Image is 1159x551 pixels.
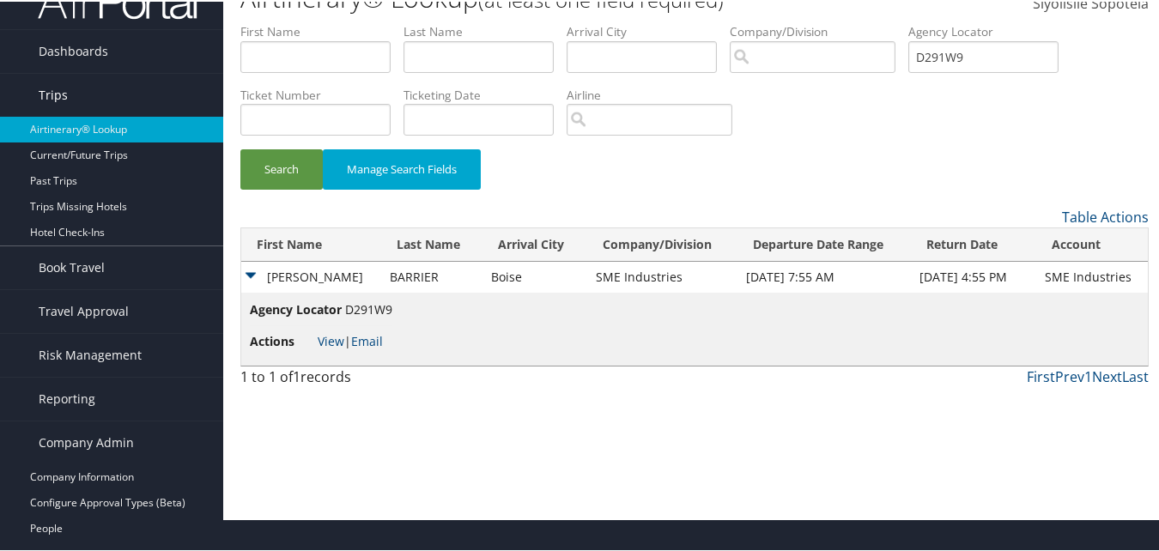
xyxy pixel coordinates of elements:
[1036,227,1148,260] th: Account: activate to sort column ascending
[240,365,448,394] div: 1 to 1 of records
[351,331,383,348] a: Email
[587,260,737,291] td: SME Industries
[323,148,481,188] button: Manage Search Fields
[1062,206,1149,225] a: Table Actions
[39,376,95,419] span: Reporting
[737,227,911,260] th: Departure Date Range: activate to sort column ascending
[1084,366,1092,384] a: 1
[1027,366,1055,384] a: First
[737,260,911,291] td: [DATE] 7:55 AM
[240,148,323,188] button: Search
[911,227,1036,260] th: Return Date: activate to sort column ascending
[39,28,108,71] span: Dashboards
[1122,366,1149,384] a: Last
[1055,366,1084,384] a: Prev
[250,299,342,318] span: Agency Locator
[908,21,1071,39] label: Agency Locator
[1092,366,1122,384] a: Next
[567,21,730,39] label: Arrival City
[39,72,68,115] span: Trips
[482,260,586,291] td: Boise
[730,21,908,39] label: Company/Division
[39,332,142,375] span: Risk Management
[381,227,482,260] th: Last Name: activate to sort column ascending
[381,260,482,291] td: BARRIER
[240,21,404,39] label: First Name
[482,227,586,260] th: Arrival City: activate to sort column ascending
[39,288,129,331] span: Travel Approval
[567,85,745,102] label: Airline
[293,366,300,384] span: 1
[911,260,1036,291] td: [DATE] 4:55 PM
[318,331,383,348] span: |
[345,300,392,316] span: D291W9
[404,21,567,39] label: Last Name
[241,227,381,260] th: First Name: activate to sort column ascending
[250,330,314,349] span: Actions
[404,85,567,102] label: Ticketing Date
[240,85,404,102] label: Ticket Number
[587,227,737,260] th: Company/Division
[1036,260,1148,291] td: SME Industries
[39,420,134,463] span: Company Admin
[241,260,381,291] td: [PERSON_NAME]
[318,331,344,348] a: View
[39,245,105,288] span: Book Travel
